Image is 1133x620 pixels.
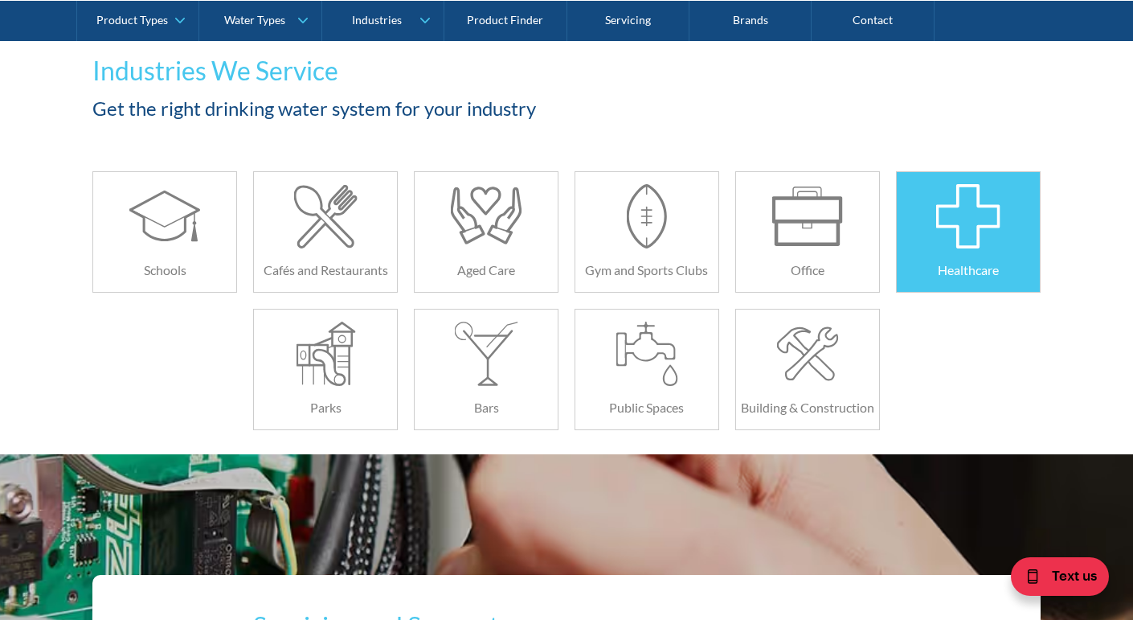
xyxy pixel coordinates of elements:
a: Parks [253,309,398,430]
a: Aged Care [414,171,558,293]
iframe: podium webchat widget bubble [972,540,1133,620]
div: Industries [352,13,402,27]
a: Schools [92,171,237,293]
h1: Industries We Service [92,51,719,90]
h6: Office [736,261,879,280]
h6: Schools [93,261,236,280]
a: Building & Construction [735,309,880,430]
h6: Aged Care [415,261,558,280]
a: Gym and Sports Clubs [575,171,719,293]
div: Water Types [224,13,285,27]
a: Healthcare [896,171,1041,293]
a: Bars [414,309,558,430]
h6: Building & Construction [736,398,879,417]
a: Public Spaces [575,309,719,430]
h6: Healthcare [897,261,1040,280]
a: Office [735,171,880,293]
h2: Get the right drinking water system for your industry [92,94,719,123]
h6: Bars [415,398,558,417]
h6: Parks [254,398,397,417]
a: Cafés and Restaurants [253,171,398,293]
h6: Gym and Sports Clubs [575,261,718,280]
h6: Cafés and Restaurants [254,261,397,280]
h6: Public Spaces [575,398,718,417]
div: Product Types [96,13,168,27]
